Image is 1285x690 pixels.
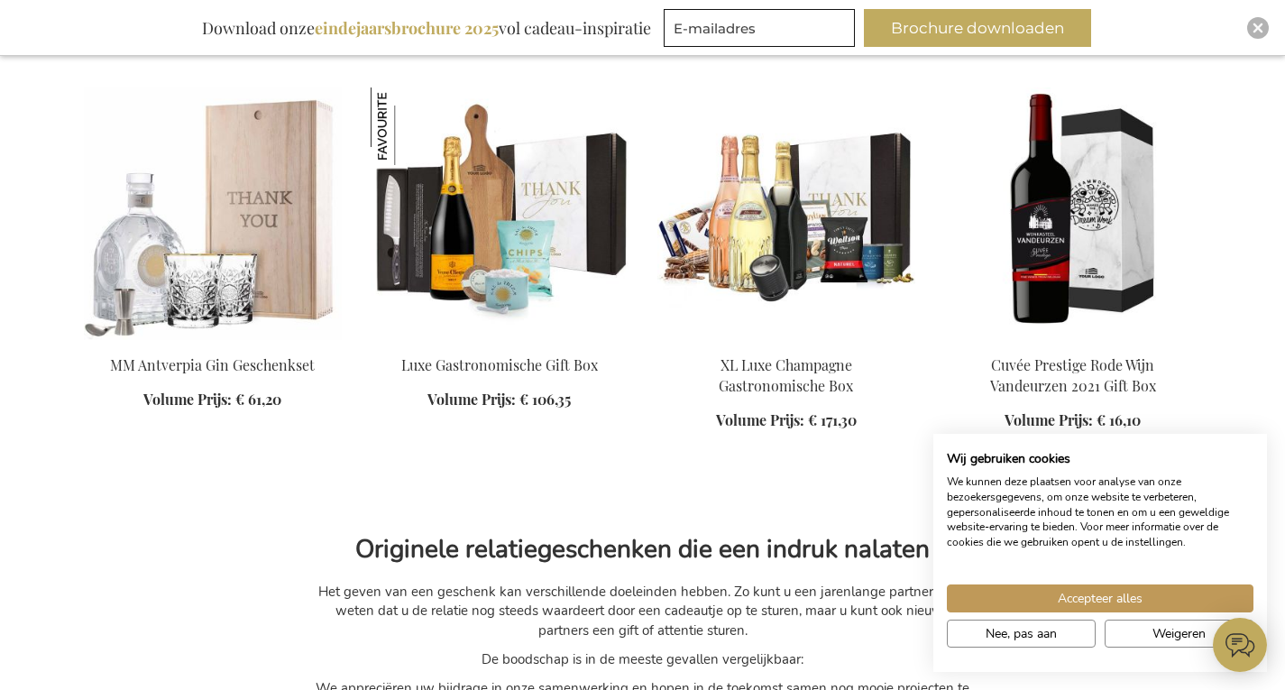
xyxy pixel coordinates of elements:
span: De boodschap is in de meeste gevallen vergelijkbaar: [482,650,803,668]
span: Accepteer alles [1058,589,1143,608]
h2: Wij gebruiken cookies [947,451,1253,467]
b: eindejaarsbrochure 2025 [315,17,499,39]
span: € 61,20 [235,390,281,409]
img: Close [1253,23,1263,33]
img: Luxe Gastronomische Gift Box [371,87,448,165]
img: MM Antverpia Gin Gift Set [84,87,342,340]
a: Volume Prijs: € 16,10 [1005,410,1141,431]
button: Accepteer alle cookies [947,584,1253,612]
a: XL Luxury Champagne Gourmet Box [657,333,915,350]
a: Volume Prijs: € 171,30 [716,410,857,431]
span: Nee, pas aan [986,624,1057,643]
a: Luxe Gastronomische Gift Box [401,355,598,374]
a: Volume Prijs: € 61,20 [143,390,281,410]
button: Brochure downloaden [864,9,1091,47]
p: We kunnen deze plaatsen voor analyse van onze bezoekersgegevens, om onze website te verbeteren, g... [947,474,1253,550]
span: € 16,10 [1097,410,1141,429]
img: Luxury Culinary Gift Box [371,87,629,340]
a: XL Luxe Champagne Gastronomische Box [719,355,853,395]
a: MM Antverpia Gin Geschenkset [110,355,315,374]
img: XL Luxury Champagne Gourmet Box [657,87,915,340]
span: Volume Prijs: [1005,410,1093,429]
button: Alle cookies weigeren [1105,620,1253,648]
a: Luxury Culinary Gift Box Luxe Gastronomische Gift Box [371,333,629,350]
span: Volume Prijs: [427,390,516,409]
a: Cuvée Prestige Rode Wijn Vandeurzen 2021 Gift Box [990,355,1156,395]
a: MM Antverpia Gin Gift Set [84,333,342,350]
span: Weigeren [1152,624,1206,643]
input: E-mailadres [664,9,855,47]
span: € 171,30 [808,410,857,429]
span: Het geven van een geschenk kan verschillende doeleinden hebben. Zo kunt u een jarenlange partner ... [318,583,968,639]
iframe: belco-activator-frame [1213,618,1267,672]
span: Volume Prijs: [143,390,232,409]
span: € 106,35 [519,390,571,409]
span: Originele relatiegeschenken die een indruk nalaten [355,532,930,566]
div: Download onze vol cadeau-inspiratie [194,9,659,47]
a: Volume Prijs: € 106,35 [427,390,571,410]
div: Close [1247,17,1269,39]
img: Cuvée Pure Red Vandeurzen 2019 Gift Box [944,87,1202,340]
span: Volume Prijs: [716,410,804,429]
a: Cuvée Pure Red Vandeurzen 2019 Gift Box [944,333,1202,350]
button: Pas cookie voorkeuren aan [947,620,1096,648]
form: marketing offers and promotions [664,9,860,52]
